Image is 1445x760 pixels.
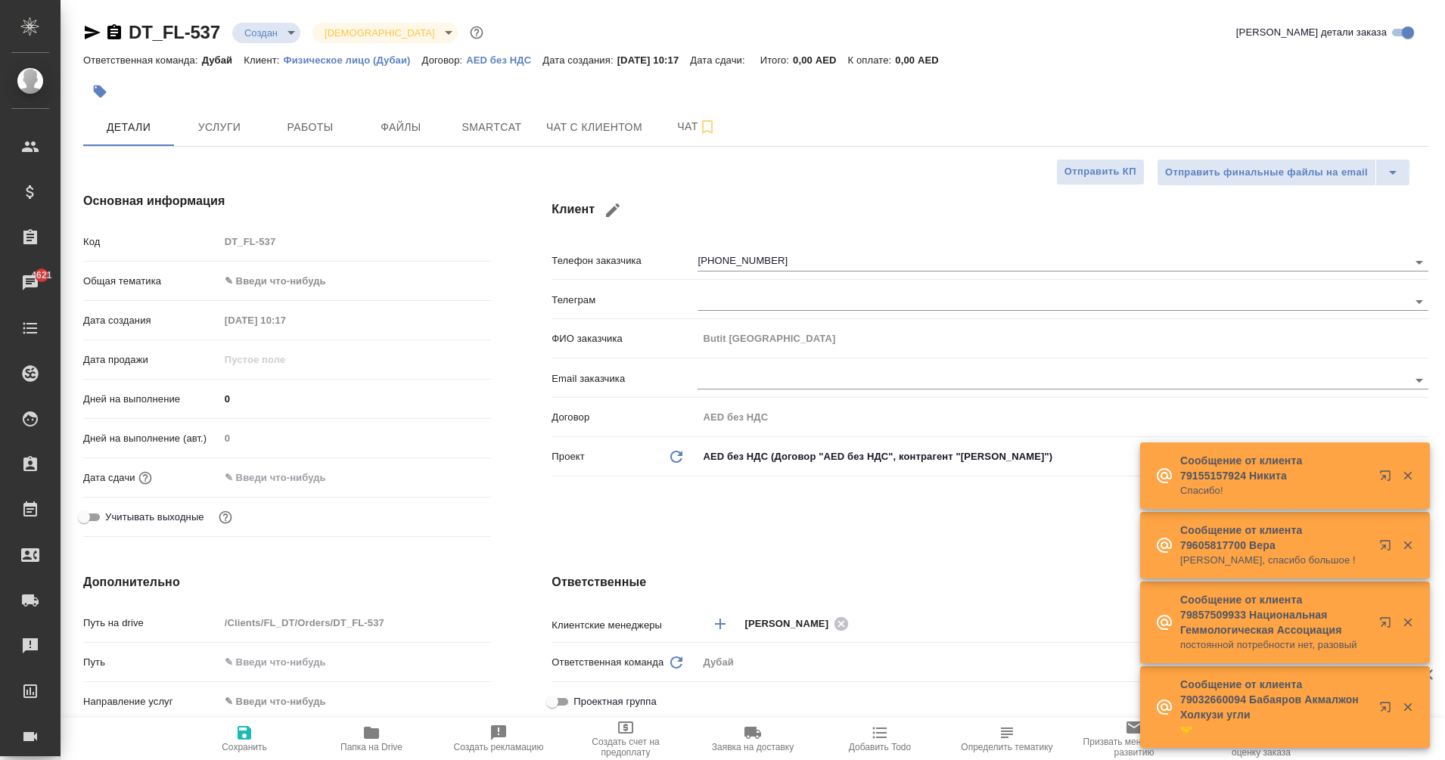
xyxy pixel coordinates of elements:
p: Сообщение от клиента 79155157924 Никита [1180,453,1369,483]
button: Заявка на доставку [689,718,816,760]
button: Открыть в новой вкладке [1370,461,1406,497]
p: Сообщение от клиента 79857509933 Национальная Геммологическая Ассоциация [1180,592,1369,637]
a: 4621 [4,264,57,302]
input: Пустое поле [219,612,492,634]
span: Призвать менеджера по развитию [1080,737,1189,758]
button: Открыть в новой вкладке [1370,607,1406,644]
p: Сообщение от клиента 79032660094 Бабаяров Акмалжон Холкузи угли [1180,677,1369,722]
input: Пустое поле [698,406,1428,428]
p: AED без НДС [466,54,542,66]
button: Закрыть [1392,469,1423,482]
span: Добавить Todo [849,742,911,752]
p: Дата создания: [542,54,617,66]
p: Дата продажи [83,352,219,368]
h4: Основная информация [83,192,491,210]
span: Проектная группа [573,694,656,709]
p: Email заказчика [552,371,698,386]
button: [DEMOGRAPHIC_DATA] [320,26,439,39]
input: ✎ Введи что-нибудь [219,467,352,489]
svg: Подписаться [698,118,716,136]
p: Итого: [760,54,793,66]
span: Детали [92,118,165,137]
p: Клиент: [244,54,283,66]
span: Услуги [183,118,256,137]
span: Создать рекламацию [454,742,544,752]
div: Дубай [698,650,1428,675]
button: Выбери, если сб и вс нужно считать рабочими днями для выполнения заказа. [216,507,235,527]
h4: Клиент [552,192,1428,228]
p: Дней на выполнение (авт.) [83,431,219,446]
p: [DATE] 10:17 [617,54,691,66]
span: [PERSON_NAME] [744,616,837,631]
p: Дата сдачи: [690,54,748,66]
p: Проект [552,449,585,464]
p: Дата сдачи [83,470,135,485]
span: Заявка на доставку [712,742,794,752]
a: DT_FL-537 [129,22,220,42]
a: Физическое лицо (Дубаи) [284,53,422,66]
div: split button [1157,159,1410,186]
button: Папка на Drive [308,718,435,760]
p: Код [83,234,219,250]
span: Папка на Drive [340,742,402,752]
div: [PERSON_NAME] [744,614,853,633]
input: Пустое поле [698,327,1428,349]
p: Сообщение от клиента 79605817700 Вера [1180,523,1369,553]
p: Путь [83,655,219,670]
div: Создан [312,23,457,43]
input: Пустое поле [219,349,352,371]
button: Добавить тэг [83,75,117,108]
span: Чат с клиентом [546,118,642,137]
p: Спасибо! [1180,483,1369,498]
input: Пустое поле [219,231,492,253]
button: Закрыть [1392,616,1423,629]
p: 0,00 AED [793,54,847,66]
p: Дата создания [83,313,219,328]
button: Призвать менеджера по развитию [1071,718,1198,760]
button: Создать счет на предоплату [562,718,689,760]
span: Работы [274,118,346,137]
span: [PERSON_NAME] детали заказа [1236,25,1387,40]
span: 4621 [22,268,61,283]
button: Сохранить [181,718,308,760]
button: Создать рекламацию [435,718,562,760]
input: ✎ Введи что-нибудь [219,651,492,673]
div: ✎ Введи что-нибудь [219,268,492,294]
h4: Ответственные [552,573,1428,591]
span: Отправить КП [1064,163,1136,181]
p: Направление услуг [83,694,219,709]
span: Отправить финальные файлы на email [1165,164,1368,181]
button: Добавить Todo [816,718,943,760]
p: постоянной потребности нет, разовый [1180,637,1369,653]
p: Ответственная команда: [83,54,202,66]
input: Пустое поле [219,309,352,331]
input: ✎ Введи что-нибудь [219,388,492,410]
p: Ответственная команда [552,655,663,670]
div: ✎ Введи что-нибудь [225,274,474,289]
div: ✎ Введи что-нибудь [225,694,474,709]
h4: Дополнительно [83,573,491,591]
button: Open [1409,252,1430,273]
p: ФИО заказчика [552,331,698,346]
button: Добавить менеджера [702,606,738,642]
p: Общая тематика [83,274,219,289]
button: Скопировать ссылку [105,23,123,42]
p: Договор: [422,54,467,66]
button: Если добавить услуги и заполнить их объемом, то дата рассчитается автоматически [135,468,155,488]
button: Скопировать ссылку для ЯМессенджера [83,23,101,42]
p: Путь на drive [83,616,219,631]
span: Чат [660,117,733,136]
span: Сохранить [222,742,267,752]
div: AED без НДС (Договор "AED без НДС", контрагент "[PERSON_NAME]") [698,444,1428,470]
p: Телефон заказчика [552,253,698,268]
button: Создан [240,26,282,39]
p: 🤝 [1180,722,1369,737]
p: [PERSON_NAME], спасибо большое ! [1180,553,1369,568]
a: AED без НДС [466,53,542,66]
span: Учитывать выходные [105,510,204,525]
button: Отправить КП [1056,159,1145,185]
button: Доп статусы указывают на важность/срочность заказа [467,23,486,42]
span: Smartcat [455,118,528,137]
p: Договор [552,410,698,425]
div: Создан [232,23,300,43]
